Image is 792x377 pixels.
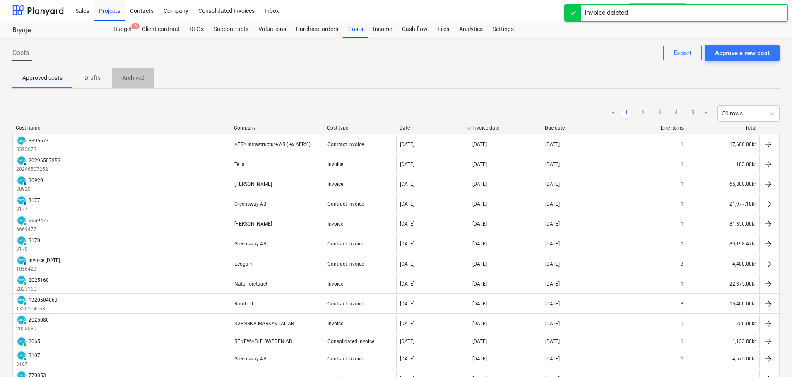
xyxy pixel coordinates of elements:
[400,181,414,187] div: [DATE]
[327,181,343,187] div: Invoice
[688,108,698,118] a: Page 5
[16,135,27,146] div: Invoice has been synced with Xero and its status is currently DRAFT
[108,21,137,38] a: Budget6
[253,21,291,38] a: Valuations
[16,275,27,286] div: Invoice has been synced with Xero and its status is currently PAID
[400,142,414,147] div: [DATE]
[327,356,364,362] div: Contract invoice
[687,275,759,293] div: 22,375.00kr
[433,21,454,38] a: Files
[472,241,487,247] div: [DATE]
[291,21,343,38] a: Purchase orders
[681,241,684,247] div: 1
[17,256,26,264] img: xero.svg
[687,315,759,332] div: 750.00kr
[16,146,49,153] p: 8395673
[681,221,684,227] div: 1
[368,21,397,38] div: Income
[545,201,560,207] div: [DATE]
[701,108,711,118] a: Next page
[545,221,560,227] div: [DATE]
[185,21,209,38] a: RFQs
[16,336,27,347] div: Invoice has been synced with Xero and its status is currently PAID
[585,8,628,18] div: Invoice deleted
[454,21,488,38] a: Analytics
[715,48,770,58] div: Approve a new cost
[29,277,49,283] div: 2025160
[16,286,49,293] p: 2025160
[681,321,684,327] div: 1
[681,201,684,207] div: 1
[16,361,40,368] p: 3107
[29,238,40,243] div: 3170
[545,281,560,287] div: [DATE]
[234,201,266,207] div: Greensway AB
[16,235,27,246] div: Invoice has been synced with Xero and its status is currently PAID
[608,108,618,118] a: Previous page
[545,161,560,167] div: [DATE]
[687,235,759,253] div: 89,198.47kr
[17,137,26,145] img: xero.svg
[327,221,343,227] div: Invoice
[16,206,40,213] p: 3177
[488,21,519,38] a: Settings
[234,181,272,187] div: [PERSON_NAME]
[234,142,311,147] div: AFRY Infrastructure AB ( ex AFRY )
[687,295,759,312] div: 15,400.00kr
[234,356,266,362] div: Greensway AB
[17,351,26,360] img: xero.svg
[472,301,487,307] div: [DATE]
[16,255,27,266] div: Invoice has been synced with Xero and its status is currently AUTHORISED
[400,125,466,131] div: Date
[400,356,414,362] div: [DATE]
[29,353,40,358] div: 3107
[472,321,487,327] div: [DATE]
[687,175,759,193] div: 65,800.00kr
[621,108,631,118] a: Page 1 is your current page
[234,261,253,267] div: Ecogain
[327,201,364,207] div: Contract invoice
[400,261,414,267] div: [DATE]
[545,125,611,131] div: Due date
[29,158,60,163] div: 20296507252
[327,261,364,267] div: Contract invoice
[17,236,26,245] img: xero.svg
[472,339,487,344] div: [DATE]
[687,335,759,348] div: 1,133.80kr
[327,321,343,327] div: Invoice
[705,45,780,61] button: Approve a new cost
[687,135,759,153] div: 17,600.00kr
[22,74,63,82] p: Approved costs
[400,301,414,307] div: [DATE]
[327,125,393,131] div: Cost type
[681,161,684,167] div: 1
[234,281,267,287] div: Naturföretaget
[472,261,487,267] div: [DATE]
[681,142,684,147] div: 1
[327,301,364,307] div: Contract invoice
[400,221,414,227] div: [DATE]
[400,321,414,327] div: [DATE]
[16,325,49,332] p: 2025080
[343,21,368,38] div: Costs
[16,186,43,193] p: 30920
[29,218,49,223] div: 6669477
[681,181,684,187] div: 1
[400,281,414,287] div: [DATE]
[687,255,759,273] div: 4,400.00kr
[17,156,26,165] img: xero.svg
[638,108,648,118] a: Page 2
[16,155,27,166] div: Invoice has been synced with Xero and its status is currently AUTHORISED
[751,337,792,377] iframe: Chat Widget
[397,21,433,38] a: Cash flow
[400,241,414,247] div: [DATE]
[234,221,272,227] div: [PERSON_NAME]
[16,125,227,131] div: Cost name
[209,21,253,38] a: Subcontracts
[687,215,759,233] div: 81,350.00kr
